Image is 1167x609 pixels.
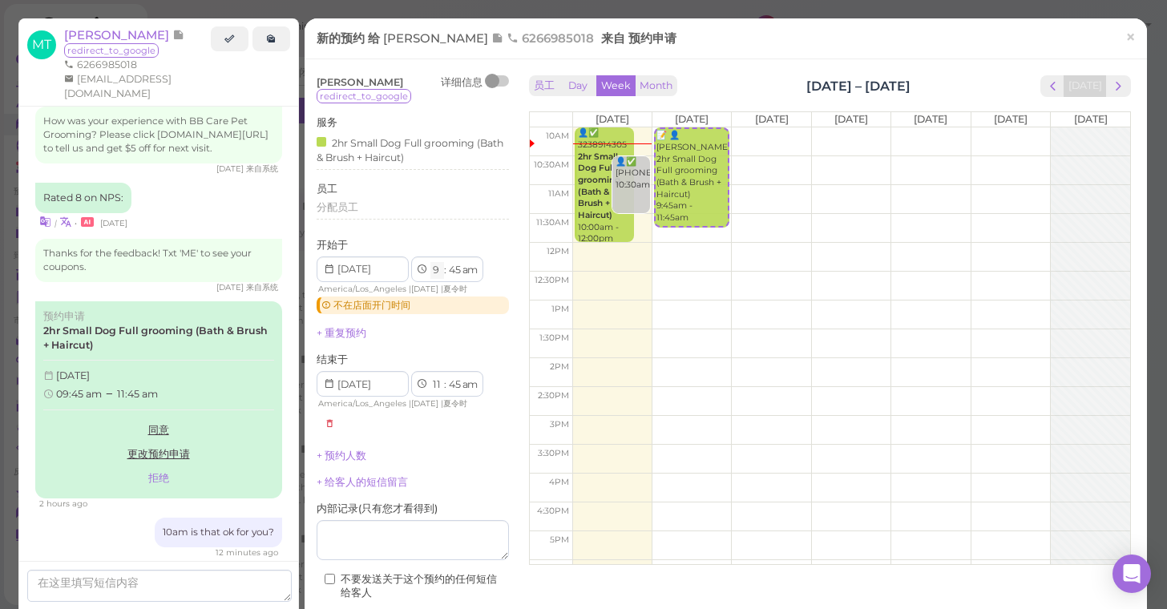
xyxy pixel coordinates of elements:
a: + 预约人数 [317,450,366,462]
span: redirect_to_google [64,43,159,58]
label: 开始于 [317,238,348,252]
span: 5:30pm [538,563,569,574]
label: 服务 [317,115,337,130]
button: [DATE] [1064,75,1107,97]
span: 11:45 am [117,388,158,400]
button: prev [1040,75,1065,97]
div: Rated 8 on NPS: [35,183,131,213]
label: 不要发送关于这个预约的任何短信给客人 [325,572,501,601]
span: 1pm [551,304,569,314]
button: next [1106,75,1131,97]
span: 09:45 am [56,388,104,400]
span: [DATE] [1074,113,1108,125]
div: Open Intercom Messenger [1112,555,1151,593]
span: 12:30pm [535,275,569,285]
div: How was your experience with BB Care Pet Grooming? Please click [DOMAIN_NAME][URL] to tell us and... [35,107,282,163]
span: America/Los_Angeles [318,398,406,409]
span: [DATE] [914,113,947,125]
span: 3:30pm [538,448,569,458]
div: 详细信息 [441,75,483,90]
span: [DATE] [994,113,1028,125]
span: [PERSON_NAME] [383,30,491,46]
div: | | [317,397,495,411]
span: America/Los_Angeles [318,284,406,294]
span: [DATE] [411,398,438,409]
div: 2hr Small Dog Full grooming (Bath & Brush + Haircut) [317,134,505,165]
input: 不要发送关于这个预约的任何短信给客人 [325,574,335,584]
span: 来自系统 [246,163,278,174]
div: [DATE] [43,369,274,383]
span: 2pm [550,361,569,372]
span: 夏令时 [443,398,467,409]
i: | [55,218,57,228]
button: Day [559,75,597,97]
b: 2hr Small Dog Full grooming (Bath & Brush + Haircut) [578,151,620,220]
span: 06/27/2025 03:21pm [100,218,127,228]
label: 内部记录 ( 只有您才看得到 ) [317,502,438,516]
span: 09/08/2025 10:04am [216,547,278,558]
div: 10am is that ok for you? [155,518,282,547]
li: [EMAIL_ADDRESS][DOMAIN_NAME] [60,72,211,101]
span: 10:30am [534,159,569,170]
span: 2:30pm [538,390,569,401]
span: × [1125,26,1136,48]
button: 员工 [529,75,559,97]
span: 10am [546,131,569,141]
span: [DATE] [596,113,629,125]
div: 预约申请 [43,309,274,324]
span: 6266985018 [507,30,597,46]
div: 📝 👤[PERSON_NAME] 2hr Small Dog Full grooming (Bath & Brush + Haircut) 9:45am - 11:45am [656,130,728,224]
span: 4pm [549,477,569,487]
span: 11am [548,188,569,199]
span: MT [27,30,56,59]
span: redirect_to_google [317,89,411,103]
span: 06/27/2025 03:05pm [216,163,246,174]
label: 员工 [317,182,337,196]
span: 3pm [550,419,569,430]
span: 06/27/2025 03:22pm [216,282,246,292]
a: 更改预约申请 [43,442,274,466]
div: 👤✅ 3238914305 10:00am - 12:00pm [577,127,634,245]
span: [PERSON_NAME] [64,27,172,42]
span: [DATE] [411,284,438,294]
span: 09/08/2025 08:14am [39,498,87,509]
button: Month [635,75,677,97]
button: Week [596,75,636,97]
span: 1:30pm [539,333,569,343]
span: 分配员工 [317,201,358,213]
label: 2hr Small Dog Full grooming (Bath & Brush + Haircut) [43,324,274,353]
span: [DATE] [834,113,868,125]
a: + 重复预约 [317,327,366,339]
a: 同意 [43,418,274,442]
span: 11:30am [536,217,569,228]
span: [DATE] [675,113,709,125]
label: 结束于 [317,353,348,367]
div: 不在店面开门时间 [317,296,509,314]
a: [PERSON_NAME] [64,27,184,42]
span: 夏令时 [443,284,467,294]
span: [PERSON_NAME] [317,76,403,88]
span: 新的预约 给 来自 预约申请 [317,30,676,46]
li: 6266985018 [60,58,141,72]
button: 拒绝 [43,466,274,490]
div: | | [317,282,495,296]
div: • [35,213,282,230]
div: Thanks for the feedback! Txt 'ME' to see your coupons. [35,239,282,282]
span: 记录 [491,30,507,46]
span: [DATE] [755,113,789,125]
span: 记录 [172,27,184,42]
span: 12pm [547,246,569,256]
h2: [DATE] – [DATE] [806,77,911,95]
div: 👤✅ [PHONE_NUMBER] 10:30am [615,156,650,192]
span: 来自系统 [246,282,278,292]
span: 4:30pm [537,506,569,516]
span: 5pm [550,534,569,545]
a: + 给客人的短信留言 [317,476,408,488]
